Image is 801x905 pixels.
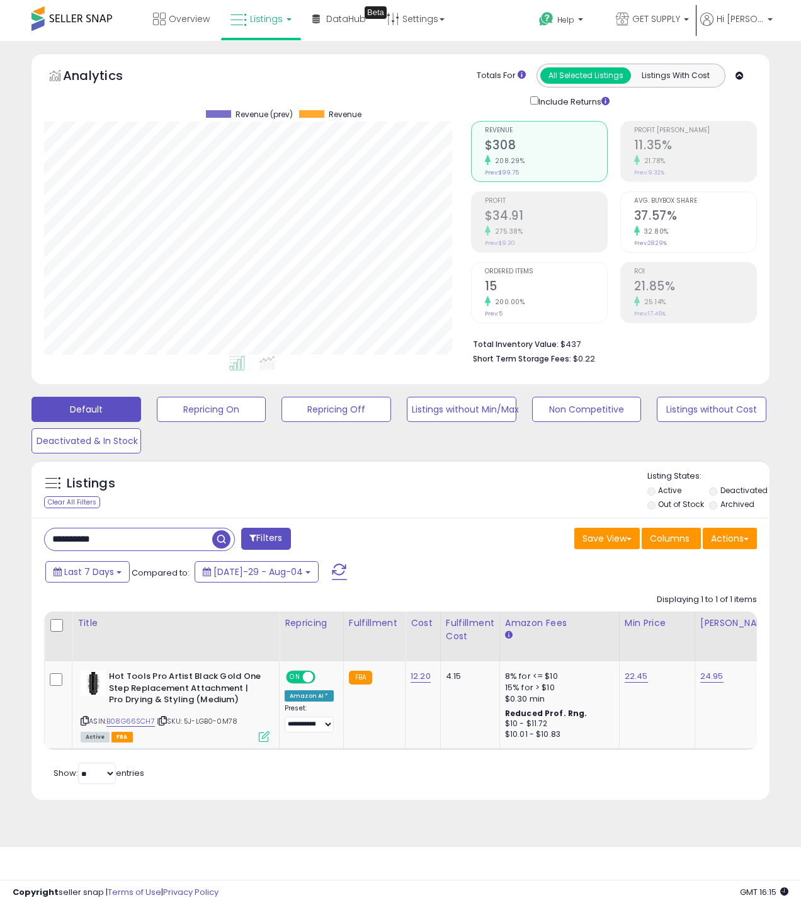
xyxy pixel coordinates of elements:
div: Cost [411,617,435,630]
label: Active [658,485,681,496]
h2: 37.57% [634,208,756,225]
h2: $308 [485,138,607,155]
span: | SKU: 5J-LGB0-0M78 [157,716,237,726]
span: OFF [314,672,334,683]
div: Fulfillment Cost [446,617,494,643]
div: 15% for > $10 [505,682,610,693]
div: Totals For [477,70,526,82]
div: Repricing [285,617,338,630]
span: Profit [PERSON_NAME] [634,127,756,134]
span: Last 7 Days [64,566,114,578]
span: Show: entries [54,767,144,779]
h2: 21.85% [634,279,756,296]
button: Actions [703,528,757,549]
div: Title [77,617,274,630]
span: Revenue [329,110,361,119]
div: Amazon Fees [505,617,614,630]
small: 200.00% [491,297,525,307]
span: Ordered Items [485,268,607,275]
button: Last 7 Days [45,561,130,583]
a: 24.95 [700,670,724,683]
span: ON [287,672,303,683]
span: GET SUPPLY [632,13,680,25]
a: 22.45 [625,670,648,683]
span: All listings currently available for purchase on Amazon [81,732,110,743]
h2: 11.35% [634,138,756,155]
button: Deactivated & In Stock [31,428,141,453]
b: Hot Tools Pro Artist Black Gold One Step Replacement Attachment | Pro Drying & Styling (Medium) [109,671,262,709]
div: Fulfillment [349,617,400,630]
span: DataHub [326,13,366,25]
a: 12.20 [411,670,431,683]
button: Repricing On [157,397,266,422]
small: Prev: $99.75 [485,169,519,176]
small: FBA [349,671,372,685]
span: Revenue (prev) [236,110,293,119]
small: 208.29% [491,156,525,166]
span: Avg. Buybox Share [634,198,756,205]
a: Hi [PERSON_NAME] [700,13,773,41]
button: All Selected Listings [540,67,631,84]
button: Listings With Cost [630,67,721,84]
div: [PERSON_NAME] [700,617,775,630]
small: 32.80% [640,227,669,236]
span: Profit [485,198,607,205]
span: FBA [111,732,133,743]
small: Prev: $9.30 [485,239,515,247]
button: Filters [241,528,290,550]
span: $0.22 [573,353,595,365]
button: Default [31,397,141,422]
button: Listings without Min/Max [407,397,516,422]
button: Save View [574,528,640,549]
p: Listing States: [647,470,770,482]
i: Get Help [538,11,554,27]
a: Help [529,2,605,41]
button: [DATE]-29 - Aug-04 [195,561,319,583]
div: $0.30 min [505,693,610,705]
small: 25.14% [640,297,666,307]
span: Overview [169,13,210,25]
span: Revenue [485,127,607,134]
div: Amazon AI * [285,690,334,702]
li: $437 [473,336,747,351]
small: Amazon Fees. [505,630,513,641]
span: Compared to: [132,567,190,579]
div: ASIN: [81,671,270,741]
div: Tooltip anchor [365,6,387,19]
span: Help [557,14,574,25]
div: Min Price [625,617,690,630]
small: Prev: 28.29% [634,239,667,247]
div: Preset: [285,704,334,732]
h2: 15 [485,279,607,296]
span: Columns [650,532,690,545]
div: 8% for <= $10 [505,671,610,682]
div: 4.15 [446,671,490,682]
h5: Analytics [63,67,147,88]
button: Columns [642,528,701,549]
b: Short Term Storage Fees: [473,353,571,364]
small: 21.78% [640,156,666,166]
span: Listings [250,13,283,25]
button: Listings without Cost [657,397,766,422]
small: Prev: 17.46% [634,310,666,317]
label: Out of Stock [658,499,704,509]
span: [DATE]-29 - Aug-04 [213,566,303,578]
span: Hi [PERSON_NAME] [717,13,764,25]
button: Repricing Off [281,397,391,422]
h5: Listings [67,475,115,492]
div: $10.01 - $10.83 [505,729,610,740]
div: Displaying 1 to 1 of 1 items [657,594,757,606]
small: Prev: 9.32% [634,169,664,176]
a: B08G66SCH7 [106,716,155,727]
label: Deactivated [720,485,768,496]
h2: $34.91 [485,208,607,225]
b: Reduced Prof. Rng. [505,708,588,719]
button: Non Competitive [532,397,642,422]
div: Clear All Filters [44,496,100,508]
img: 4100+3dLF7L._SL40_.jpg [81,671,106,696]
div: $10 - $11.72 [505,719,610,729]
small: Prev: 5 [485,310,503,317]
b: Total Inventory Value: [473,339,559,350]
small: 275.38% [491,227,523,236]
div: Include Returns [521,94,625,108]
